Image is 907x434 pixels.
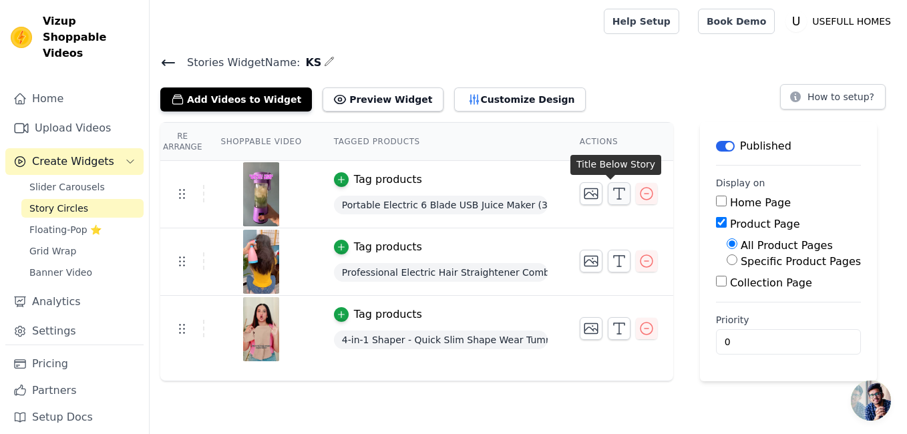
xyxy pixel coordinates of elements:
[29,223,102,236] span: Floating-Pop ⭐
[43,13,138,61] span: Vizup Shoppable Videos
[730,196,791,209] label: Home Page
[204,123,317,161] th: Shoppable Video
[21,178,144,196] a: Slider Carousels
[334,306,422,322] button: Tag products
[29,180,105,194] span: Slider Carousels
[780,84,886,110] button: How to setup?
[716,176,765,190] legend: Display on
[698,9,775,34] a: Book Demo
[785,9,896,33] button: U USEFULL HOMES
[851,381,891,421] a: Open chat
[334,196,548,214] span: Portable Electric 6 Blade USB Juice Maker (380 ml)
[21,199,144,218] a: Story Circles
[21,263,144,282] a: Banner Video
[564,123,673,161] th: Actions
[354,172,422,188] div: Tag products
[354,306,422,322] div: Tag products
[580,317,602,340] button: Change Thumbnail
[580,250,602,272] button: Change Thumbnail
[780,93,886,106] a: How to setup?
[741,239,833,252] label: All Product Pages
[5,85,144,112] a: Home
[300,55,321,71] span: KS
[580,182,602,205] button: Change Thumbnail
[807,9,896,33] p: USEFULL HOMES
[334,239,422,255] button: Tag products
[323,87,443,112] button: Preview Widget
[5,377,144,404] a: Partners
[730,218,800,230] label: Product Page
[318,123,564,161] th: Tagged Products
[741,255,861,268] label: Specific Product Pages
[604,9,679,34] a: Help Setup
[5,351,144,377] a: Pricing
[29,266,92,279] span: Banner Video
[5,318,144,345] a: Settings
[242,162,280,226] img: vizup-images-e89d.png
[5,115,144,142] a: Upload Videos
[11,27,32,48] img: Vizup
[5,404,144,431] a: Setup Docs
[160,87,312,112] button: Add Videos to Widget
[160,123,204,161] th: Re Arrange
[5,288,144,315] a: Analytics
[354,239,422,255] div: Tag products
[334,172,422,188] button: Tag products
[792,15,801,28] text: U
[242,230,280,294] img: vizup-images-333a.png
[21,242,144,260] a: Grid Wrap
[324,53,335,71] div: Edit Name
[730,276,812,289] label: Collection Page
[176,55,300,71] span: Stories Widget Name:
[740,138,791,154] p: Published
[716,313,861,327] label: Priority
[334,263,548,282] span: Professional Electric Hair Straightener Comb Brush
[334,331,548,349] span: 4-in-1 Shaper - Quick Slim Shape Wear Tummy, Back, Thighs, Hips - Black/Efffective Seamless Tummy...
[242,297,280,361] img: vizup-images-45da.png
[21,220,144,239] a: Floating-Pop ⭐
[29,202,88,215] span: Story Circles
[5,148,144,175] button: Create Widgets
[32,154,114,170] span: Create Widgets
[454,87,586,112] button: Customize Design
[29,244,76,258] span: Grid Wrap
